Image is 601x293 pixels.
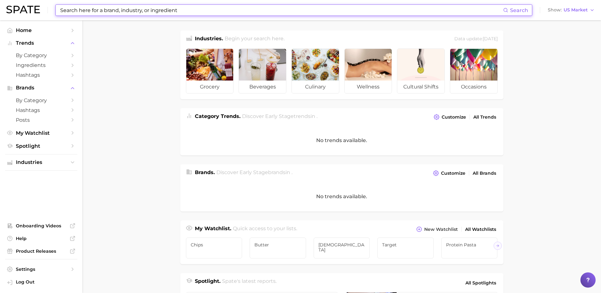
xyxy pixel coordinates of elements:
[5,158,77,167] button: Industries
[450,49,498,94] a: occasions
[5,221,77,231] a: Onboarding Videos
[5,70,77,80] a: Hashtags
[16,160,67,165] span: Industries
[195,169,215,175] span: Brands .
[5,83,77,93] button: Brands
[318,242,365,252] span: [DEMOGRAPHIC_DATA]
[5,128,77,138] a: My Watchlist
[472,113,498,121] a: All Trends
[222,277,277,288] h2: Spate's latest reports.
[5,277,77,288] a: Log out. Currently logged in with e-mail jayme.clifton@kmgtgroup.com.
[471,169,498,178] a: All Brands
[191,242,238,247] span: Chips
[16,130,67,136] span: My Watchlist
[510,7,528,13] span: Search
[292,81,339,93] span: culinary
[195,225,231,234] h1: My Watchlist.
[16,223,67,229] span: Onboarding Videos
[5,50,77,60] a: by Category
[16,236,67,241] span: Help
[424,227,458,232] span: New Watchlist
[5,25,77,35] a: Home
[195,113,240,119] span: Category Trends .
[60,5,503,16] input: Search here for a brand, industry, or ingredient
[254,242,301,247] span: Butter
[450,81,497,93] span: occasions
[16,62,67,68] span: Ingredients
[16,97,67,103] span: by Category
[186,49,234,94] a: grocery
[225,35,285,43] h2: Begin your search here.
[16,279,72,285] span: Log Out
[397,81,444,93] span: cultural shifts
[5,105,77,115] a: Hashtags
[239,49,286,94] a: beverages
[5,141,77,151] a: Spotlight
[564,8,588,12] span: US Market
[465,227,496,232] span: All Watchlists
[291,49,339,94] a: culinary
[5,38,77,48] button: Trends
[5,264,77,274] a: Settings
[5,234,77,243] a: Help
[5,246,77,256] a: Product Releases
[473,114,496,120] span: All Trends
[180,125,503,155] div: No trends available.
[180,181,503,212] div: No trends available.
[186,81,233,93] span: grocery
[195,35,223,43] h1: Industries.
[382,242,429,247] span: Target
[16,72,67,78] span: Hashtags
[16,248,67,254] span: Product Releases
[464,277,498,288] a: All Spotlights
[441,238,498,258] a: Protein Pasta
[5,115,77,125] a: Posts
[250,238,306,258] a: Butter
[6,6,40,13] img: SPATE
[16,27,67,33] span: Home
[415,225,459,234] button: New Watchlist
[473,171,496,176] span: All Brands
[16,85,67,91] span: Brands
[548,8,562,12] span: Show
[465,279,496,287] span: All Spotlights
[432,113,467,121] button: Customize
[464,225,498,234] a: All Watchlists
[442,114,466,120] span: Customize
[314,238,370,258] a: [DEMOGRAPHIC_DATA]
[16,143,67,149] span: Spotlight
[186,238,242,258] a: Chips
[546,6,596,14] button: ShowUS Market
[5,60,77,70] a: Ingredients
[397,49,445,94] a: cultural shifts
[242,113,317,119] span: Discover Early Stage trends in .
[233,225,297,234] h2: Quick access to your lists.
[344,49,392,94] a: wellness
[16,40,67,46] span: Trends
[16,52,67,58] span: by Category
[345,81,392,93] span: wellness
[494,242,502,250] button: Scroll Right
[377,238,434,258] a: Target
[454,35,498,43] div: Data update: [DATE]
[16,266,67,272] span: Settings
[446,242,493,247] span: Protein Pasta
[441,171,465,176] span: Customize
[195,277,221,288] h1: Spotlight.
[16,117,67,123] span: Posts
[239,81,286,93] span: beverages
[5,95,77,105] a: by Category
[432,169,467,178] button: Customize
[216,169,292,175] span: Discover Early Stage brands in .
[16,107,67,113] span: Hashtags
